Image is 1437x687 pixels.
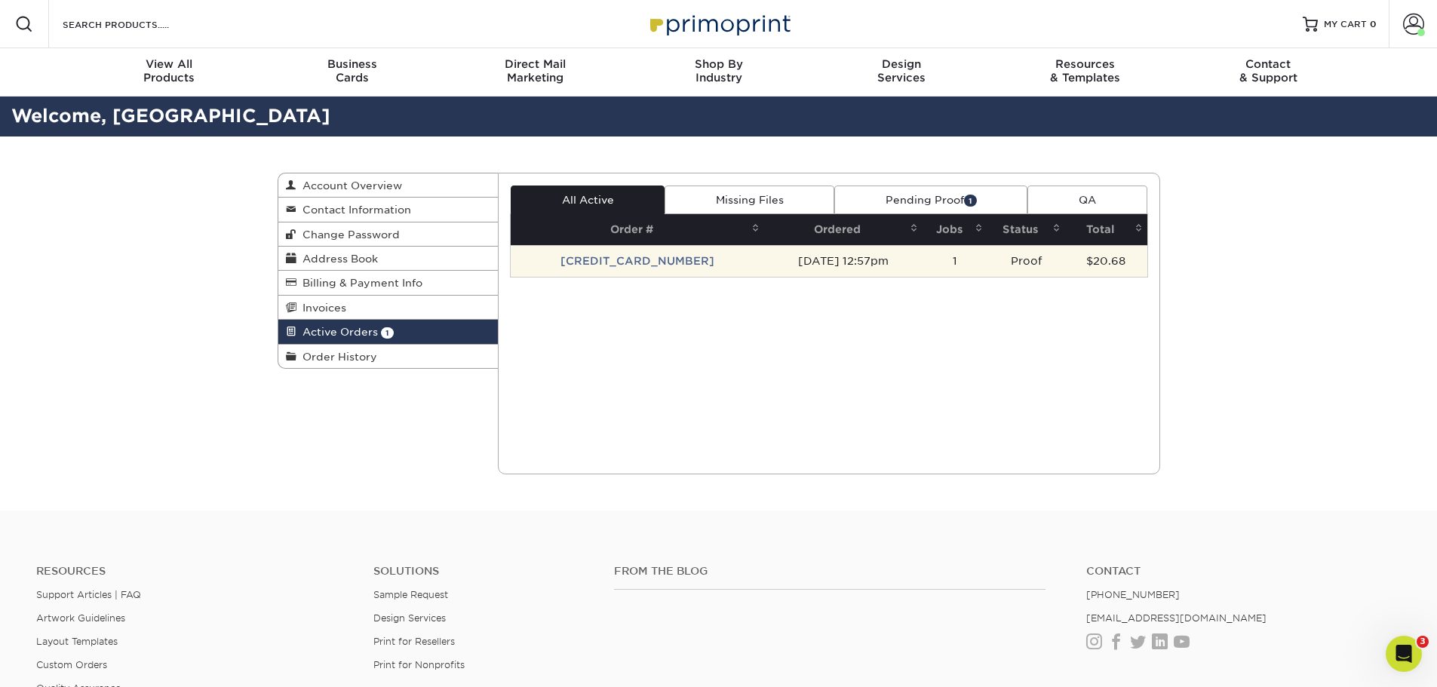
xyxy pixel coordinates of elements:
[278,296,499,320] a: Invoices
[1177,48,1360,97] a: Contact& Support
[278,247,499,271] a: Address Book
[810,57,993,84] div: Services
[260,57,444,71] span: Business
[1386,636,1422,672] iframe: Intercom live chat
[278,345,499,368] a: Order History
[511,214,764,245] th: Order #
[987,214,1066,245] th: Status
[1065,245,1147,277] td: $20.68
[373,636,455,647] a: Print for Resellers
[296,302,346,314] span: Invoices
[260,48,444,97] a: BusinessCards
[278,198,499,222] a: Contact Information
[1086,612,1267,624] a: [EMAIL_ADDRESS][DOMAIN_NAME]
[627,48,810,97] a: Shop ByIndustry
[1417,636,1429,648] span: 3
[61,15,208,33] input: SEARCH PRODUCTS.....
[78,57,261,84] div: Products
[373,565,591,578] h4: Solutions
[36,589,141,600] a: Support Articles | FAQ
[1324,18,1367,31] span: MY CART
[278,222,499,247] a: Change Password
[36,636,118,647] a: Layout Templates
[1370,19,1377,29] span: 0
[993,57,1177,84] div: & Templates
[993,57,1177,71] span: Resources
[511,186,665,214] a: All Active
[764,214,923,245] th: Ordered
[78,57,261,71] span: View All
[923,245,987,277] td: 1
[627,57,810,84] div: Industry
[373,659,465,670] a: Print for Nonprofits
[260,57,444,84] div: Cards
[987,245,1066,277] td: Proof
[764,245,923,277] td: [DATE] 12:57pm
[923,214,987,245] th: Jobs
[964,195,977,206] span: 1
[614,565,1046,578] h4: From the Blog
[278,173,499,198] a: Account Overview
[810,57,993,71] span: Design
[296,179,402,192] span: Account Overview
[1065,214,1147,245] th: Total
[381,327,394,339] span: 1
[627,57,810,71] span: Shop By
[444,57,627,71] span: Direct Mail
[36,565,351,578] h4: Resources
[78,48,261,97] a: View AllProducts
[643,8,794,40] img: Primoprint
[810,48,993,97] a: DesignServices
[296,326,378,338] span: Active Orders
[278,271,499,295] a: Billing & Payment Info
[1086,565,1401,578] a: Contact
[278,320,499,344] a: Active Orders 1
[444,57,627,84] div: Marketing
[665,186,834,214] a: Missing Files
[296,277,422,289] span: Billing & Payment Info
[1177,57,1360,84] div: & Support
[1027,186,1147,214] a: QA
[296,204,411,216] span: Contact Information
[296,351,377,363] span: Order History
[444,48,627,97] a: Direct MailMarketing
[511,245,764,277] td: [CREDIT_CARD_NUMBER]
[36,612,125,624] a: Artwork Guidelines
[296,228,400,241] span: Change Password
[834,186,1027,214] a: Pending Proof1
[373,612,446,624] a: Design Services
[1086,589,1180,600] a: [PHONE_NUMBER]
[36,659,107,670] a: Custom Orders
[296,253,378,265] span: Address Book
[993,48,1177,97] a: Resources& Templates
[373,589,448,600] a: Sample Request
[1177,57,1360,71] span: Contact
